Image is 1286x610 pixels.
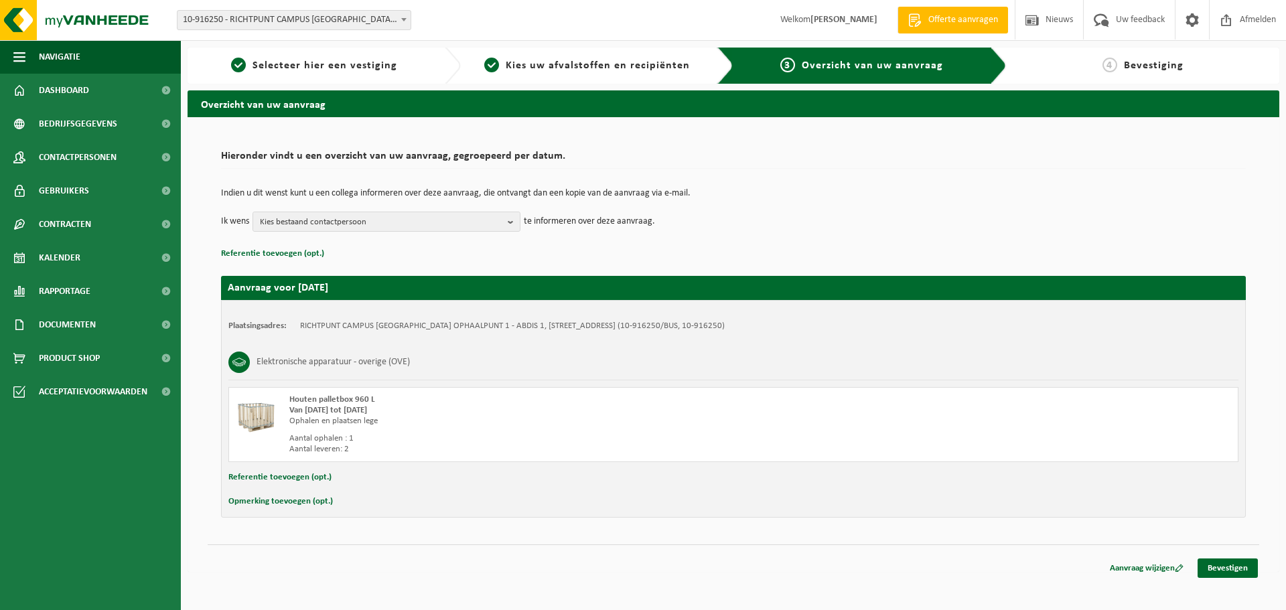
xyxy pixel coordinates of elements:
[188,90,1279,117] h2: Overzicht van uw aanvraag
[39,107,117,141] span: Bedrijfsgegevens
[780,58,795,72] span: 3
[810,15,877,25] strong: [PERSON_NAME]
[289,444,787,455] div: Aantal leveren: 2
[39,308,96,341] span: Documenten
[39,141,117,174] span: Contactpersonen
[524,212,655,232] p: te informeren over deze aanvraag.
[221,245,324,262] button: Referentie toevoegen (opt.)
[194,58,434,74] a: 1Selecteer hier een vestiging
[221,212,249,232] p: Ik wens
[257,352,410,373] h3: Elektronische apparatuur - overige (OVE)
[289,433,787,444] div: Aantal ophalen : 1
[39,208,91,241] span: Contracten
[231,58,246,72] span: 1
[228,469,332,486] button: Referentie toevoegen (opt.)
[289,395,375,404] span: Houten palletbox 960 L
[39,341,100,375] span: Product Shop
[39,241,80,275] span: Kalender
[484,58,499,72] span: 2
[39,174,89,208] span: Gebruikers
[1100,558,1194,578] a: Aanvraag wijzigen
[260,212,502,232] span: Kies bestaand contactpersoon
[1198,558,1258,578] a: Bevestigen
[228,283,328,293] strong: Aanvraag voor [DATE]
[228,321,287,330] strong: Plaatsingsadres:
[177,10,411,30] span: 10-916250 - RICHTPUNT CAMPUS GENT OPHAALPUNT 1 - ABDIS 1 - GENT
[300,321,725,331] td: RICHTPUNT CAMPUS [GEOGRAPHIC_DATA] OPHAALPUNT 1 - ABDIS 1, [STREET_ADDRESS] (10-916250/BUS, 10-91...
[289,416,787,427] div: Ophalen en plaatsen lege
[1102,58,1117,72] span: 4
[236,394,276,435] img: PB-WB-0960-WDN-00-00.png
[39,275,90,308] span: Rapportage
[39,375,147,408] span: Acceptatievoorwaarden
[898,7,1008,33] a: Offerte aanvragen
[253,212,520,232] button: Kies bestaand contactpersoon
[1124,60,1184,71] span: Bevestiging
[228,493,333,510] button: Opmerking toevoegen (opt.)
[253,60,397,71] span: Selecteer hier een vestiging
[468,58,707,74] a: 2Kies uw afvalstoffen en recipiënten
[506,60,690,71] span: Kies uw afvalstoffen en recipiënten
[39,74,89,107] span: Dashboard
[289,406,367,414] strong: Van [DATE] tot [DATE]
[925,13,1001,27] span: Offerte aanvragen
[221,189,1246,198] p: Indien u dit wenst kunt u een collega informeren over deze aanvraag, die ontvangt dan een kopie v...
[177,11,411,29] span: 10-916250 - RICHTPUNT CAMPUS GENT OPHAALPUNT 1 - ABDIS 1 - GENT
[802,60,943,71] span: Overzicht van uw aanvraag
[39,40,80,74] span: Navigatie
[221,151,1246,169] h2: Hieronder vindt u een overzicht van uw aanvraag, gegroepeerd per datum.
